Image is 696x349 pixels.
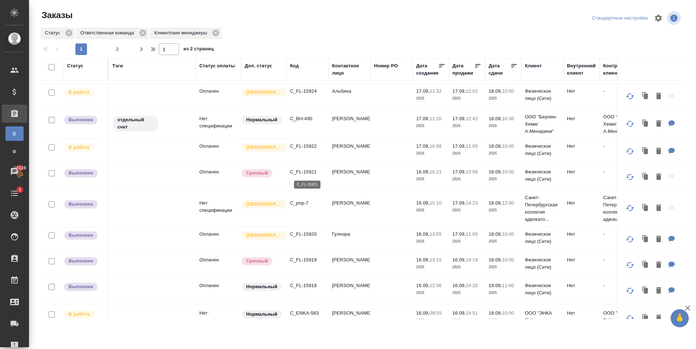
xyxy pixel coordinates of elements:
[452,169,466,174] p: 17.09,
[466,143,478,149] p: 11:05
[466,283,478,288] p: 14:20
[416,317,445,324] p: 2025
[246,283,277,290] p: Нормальный
[430,143,442,149] p: 10:58
[567,168,596,176] p: Нет
[489,289,518,297] p: 2025
[5,144,24,159] a: Ф
[430,116,442,121] p: 11:20
[290,231,325,238] p: C_FL-15920
[196,139,241,164] td: Оплачен
[650,9,667,27] span: Настроить таблицу
[430,283,442,288] p: 12:36
[69,201,93,208] p: Выполнен
[621,143,639,160] button: Обновить
[416,264,445,271] p: 2025
[452,116,466,121] p: 17.09,
[196,84,241,109] td: Оплачен
[196,112,241,137] td: Нет спецификации
[150,28,222,39] div: Клиентские менеджеры
[502,116,514,121] p: 10:30
[196,227,241,252] td: Оплачен
[14,186,25,193] span: 1
[452,310,466,316] p: 16.09,
[452,283,466,288] p: 16.09,
[290,88,325,95] p: C_FL-15924
[525,231,560,245] p: Физическое лицо (Сити)
[525,256,560,271] p: Физическое лицо (Сити)
[603,113,638,135] p: ООО "Берлин-Хеми/А.Менарини"
[63,282,104,292] div: Выставляет ПМ после сдачи и проведения начислений. Последний этап для ПМа
[416,310,430,316] p: 16.09,
[652,117,665,131] button: Удалить
[489,116,502,121] p: 18.09,
[332,62,367,77] div: Контактное лицо
[2,163,27,181] a: 10128
[567,310,596,317] p: Нет
[241,231,283,240] div: Выставляется автоматически для первых 3 заказов нового контактного лица. Особое внимание
[489,95,518,102] p: 2025
[603,231,638,238] p: -
[154,29,210,37] p: Клиентские менеджеры
[416,62,438,77] div: Дата создания
[621,168,639,186] button: Обновить
[416,283,430,288] p: 16.09,
[502,310,514,316] p: 10:00
[45,29,63,37] p: Статус
[502,283,514,288] p: 11:00
[452,207,481,214] p: 2025
[69,283,93,290] p: Выполнен
[430,200,442,206] p: 15:10
[567,88,596,95] p: Нет
[452,264,481,271] p: 2025
[567,282,596,289] p: Нет
[452,150,481,157] p: 2025
[328,84,370,109] td: Альбина
[452,62,474,77] div: Дата продажи
[502,231,514,237] p: 10:00
[489,176,518,183] p: 2025
[466,169,478,174] p: 13:06
[639,232,652,247] button: Клонировать
[452,143,466,149] p: 17.09,
[452,289,481,297] p: 2025
[290,115,325,122] p: C_BH-490
[290,62,299,70] div: Код
[241,282,283,292] div: Статус по умолчанию для стандартных заказов
[489,231,502,237] p: 18.09,
[525,168,560,183] p: Физическое лицо (Сити)
[489,62,510,77] div: Дата сдачи
[466,310,478,316] p: 14:51
[667,11,682,25] span: Посмотреть информацию
[112,46,123,53] span: 2
[196,306,241,331] td: Нет спецификации
[639,144,652,159] button: Клонировать
[452,122,481,130] p: 2025
[246,257,268,265] p: Срочный
[290,310,325,317] p: C_ENKA-583
[196,196,241,221] td: Нет спецификации
[652,201,665,216] button: Удалить
[112,62,123,70] div: Тэги
[567,115,596,122] p: Нет
[416,207,445,214] p: 2025
[603,194,638,223] p: Санкт-Петербургская коллегия адвокато...
[416,150,445,157] p: 2025
[466,88,478,94] p: 12:02
[241,199,283,209] div: Выставляется автоматически для первых 3 заказов нового контактного лица. Особое внимание
[430,88,442,94] p: 11:32
[416,95,445,102] p: 2025
[117,116,154,131] p: отдельный счет
[196,165,241,190] td: Оплачен
[196,278,241,304] td: Оплачен
[621,282,639,299] button: Обновить
[69,232,93,239] p: Выполнен
[416,200,430,206] p: 16.09,
[671,309,689,327] button: 🙏
[246,169,268,177] p: Срочный
[76,28,149,39] div: Ответственная команда
[2,184,27,202] a: 1
[603,310,638,324] p: ООО "ЭНКА ТЦ"
[63,231,104,240] div: Выставляет ПМ после сдачи и проведения начислений. Последний этап для ПМа
[489,122,518,130] p: 2025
